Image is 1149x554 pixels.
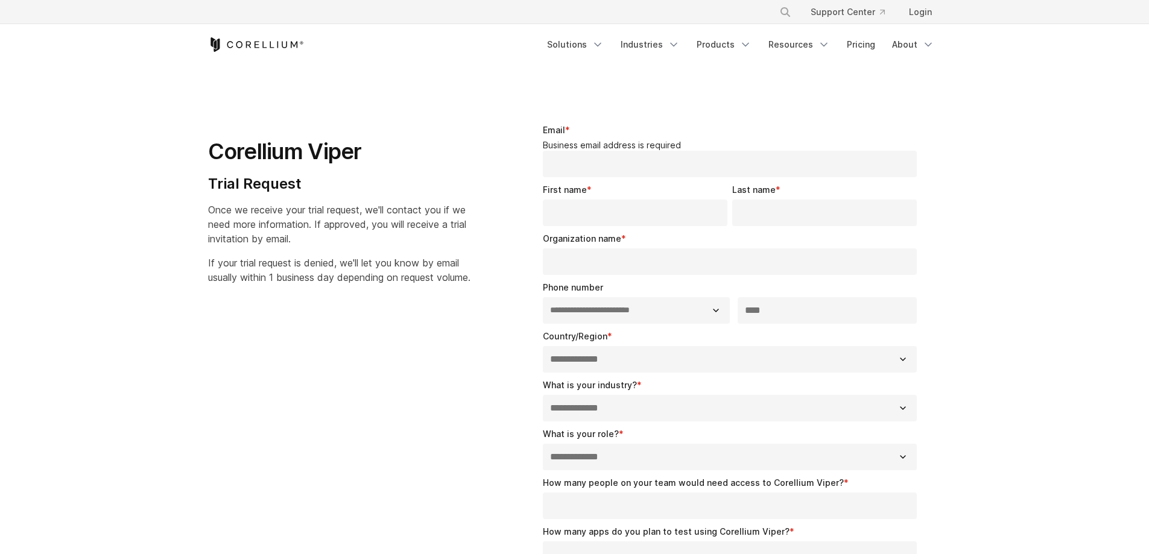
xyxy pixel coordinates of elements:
span: What is your role? [543,429,619,439]
span: Phone number [543,282,603,292]
span: Email [543,125,565,135]
a: Login [899,1,942,23]
button: Search [774,1,796,23]
div: Navigation Menu [765,1,942,23]
span: Last name [732,184,776,195]
span: If your trial request is denied, we'll let you know by email usually within 1 business day depend... [208,257,470,283]
span: How many apps do you plan to test using Corellium Viper? [543,526,790,537]
a: Products [689,34,759,55]
a: Pricing [840,34,882,55]
legend: Business email address is required [543,140,922,151]
span: Organization name [543,233,621,244]
div: Navigation Menu [540,34,942,55]
span: Country/Region [543,331,607,341]
a: Support Center [801,1,894,23]
span: What is your industry? [543,380,637,390]
h4: Trial Request [208,175,470,193]
a: Industries [613,34,687,55]
a: Solutions [540,34,611,55]
span: Once we receive your trial request, we'll contact you if we need more information. If approved, y... [208,204,466,245]
a: About [885,34,942,55]
a: Resources [761,34,837,55]
a: Corellium Home [208,37,304,52]
span: How many people on your team would need access to Corellium Viper? [543,477,844,488]
span: First name [543,184,587,195]
h1: Corellium Viper [208,138,470,165]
